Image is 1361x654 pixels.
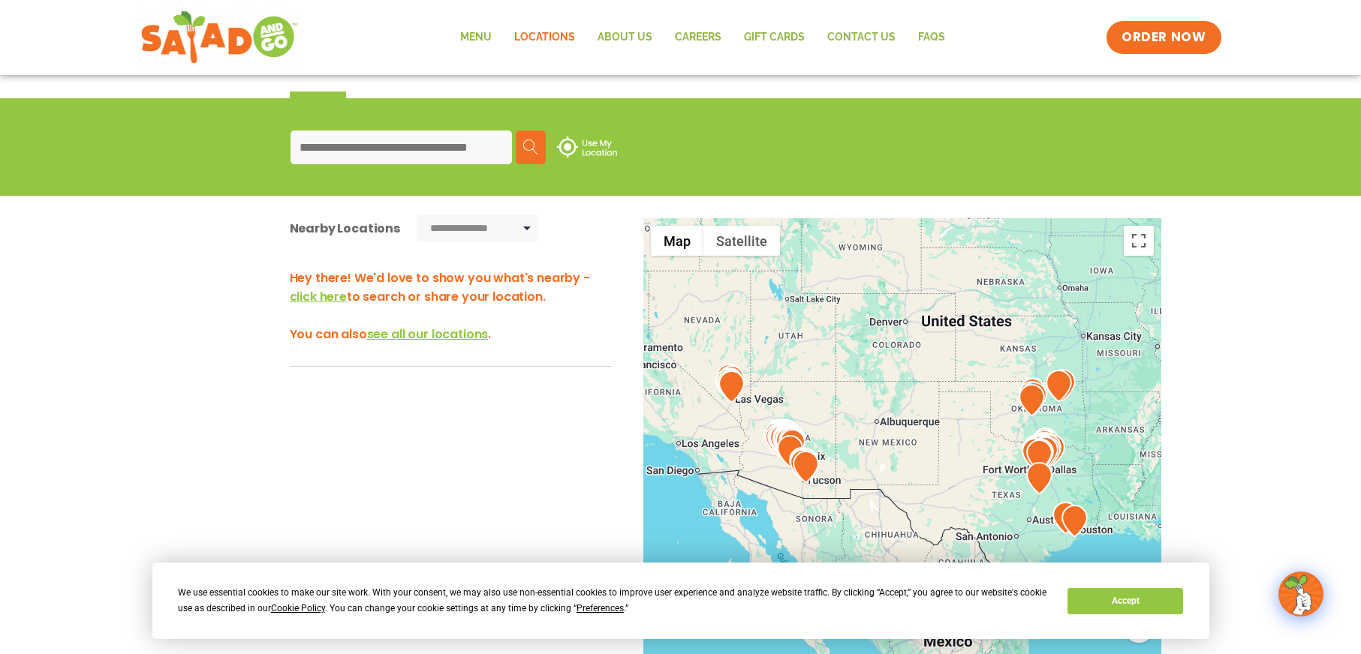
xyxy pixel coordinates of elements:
a: Careers [664,20,733,55]
div: Cookie Consent Prompt [152,562,1209,639]
a: ORDER NOW [1107,21,1221,54]
span: Cookie Policy [271,603,325,613]
nav: Menu [449,20,956,55]
button: Show satellite imagery [703,226,780,256]
img: new-SAG-logo-768×292 [140,7,299,67]
span: Preferences [577,603,624,613]
span: ORDER NOW [1122,28,1206,46]
a: About Us [586,20,664,55]
button: Toggle fullscreen view [1124,226,1154,256]
div: We use essential cookies to make our site work. With your consent, we may also use non-essential ... [178,585,1049,616]
div: Nearby Locations [290,219,400,238]
a: Locations [503,20,586,55]
a: GIFT CARDS [733,20,816,55]
h3: Hey there! We'd love to show you what's nearby - to search or share your location. You can also . [290,268,613,343]
button: Accept [1067,588,1183,614]
span: click here [290,288,347,305]
span: see all our locations [367,325,489,343]
img: search.svg [523,139,538,154]
img: use-location.svg [557,136,617,157]
a: FAQs [907,20,956,55]
img: wpChatIcon [1280,573,1322,615]
a: Contact Us [816,20,907,55]
a: Menu [449,20,503,55]
button: Show street map [651,226,703,256]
